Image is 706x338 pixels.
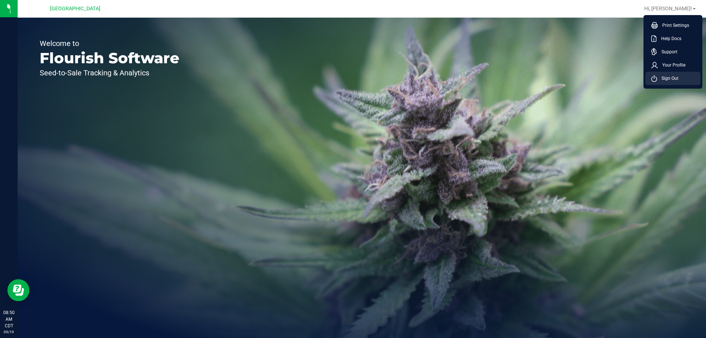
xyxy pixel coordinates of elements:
span: Hi, [PERSON_NAME]! [644,6,692,11]
iframe: Resource center [7,279,29,301]
p: 08:50 AM CDT [3,309,14,329]
span: Support [657,48,677,56]
span: Print Settings [658,22,689,29]
span: Sign Out [657,75,678,82]
p: Seed-to-Sale Tracking & Analytics [40,69,179,77]
li: Sign Out [645,72,700,85]
a: Help Docs [651,35,698,42]
p: Welcome to [40,40,179,47]
span: Help Docs [657,35,681,42]
span: Your Profile [658,61,685,69]
span: [GEOGRAPHIC_DATA] [50,6,100,12]
a: Support [651,48,698,56]
p: Flourish Software [40,51,179,65]
p: 09/19 [3,329,14,335]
